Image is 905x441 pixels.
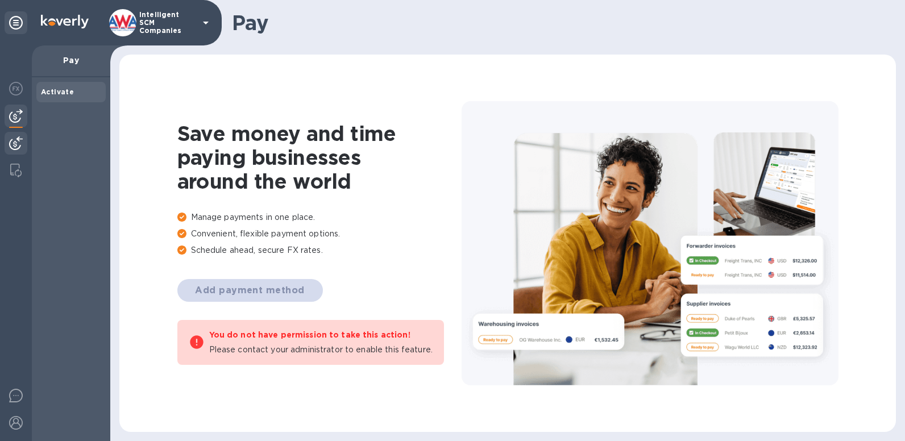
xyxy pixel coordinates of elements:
h1: Pay [232,11,887,35]
b: You do not have permission to take this action! [209,330,410,339]
div: Unpin categories [5,11,27,34]
img: Foreign exchange [9,82,23,95]
img: Logo [41,15,89,28]
p: Please contact your administrator to enable this feature. [209,344,433,356]
p: Manage payments in one place. [177,211,462,223]
b: Activate [41,88,74,96]
h1: Save money and time paying businesses around the world [177,122,462,193]
p: Intelligent SCM Companies [139,11,196,35]
p: Schedule ahead, secure FX rates. [177,244,462,256]
p: Pay [41,55,101,66]
p: Convenient, flexible payment options. [177,228,462,240]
